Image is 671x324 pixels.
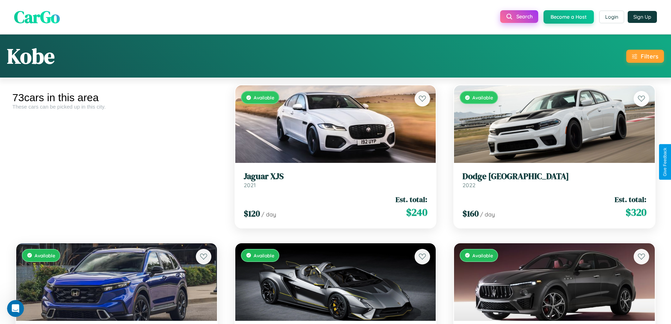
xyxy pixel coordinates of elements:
button: Search [500,10,538,23]
span: $ 320 [626,205,646,219]
button: Filters [626,50,664,63]
iframe: Intercom live chat [7,300,24,317]
span: / day [480,211,495,218]
h1: Kobe [7,42,55,71]
a: Dodge [GEOGRAPHIC_DATA]2022 [462,171,646,189]
button: Become a Host [543,10,594,24]
div: These cars can be picked up in this city. [12,104,221,110]
span: Available [35,252,55,258]
span: Available [472,252,493,258]
div: Give Feedback [663,148,667,176]
span: CarGo [14,5,60,29]
span: Available [472,94,493,100]
h3: Jaguar XJS [244,171,428,182]
div: Filters [641,53,658,60]
span: $ 120 [244,208,260,219]
button: Sign Up [628,11,657,23]
span: Est. total: [615,194,646,204]
div: 73 cars in this area [12,92,221,104]
span: $ 240 [406,205,427,219]
span: 2021 [244,182,256,189]
button: Login [599,11,624,23]
span: $ 160 [462,208,479,219]
a: Jaguar XJS2021 [244,171,428,189]
span: Available [254,94,274,100]
span: / day [261,211,276,218]
span: Est. total: [396,194,427,204]
span: 2022 [462,182,476,189]
span: Search [516,13,533,20]
h3: Dodge [GEOGRAPHIC_DATA] [462,171,646,182]
span: Available [254,252,274,258]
